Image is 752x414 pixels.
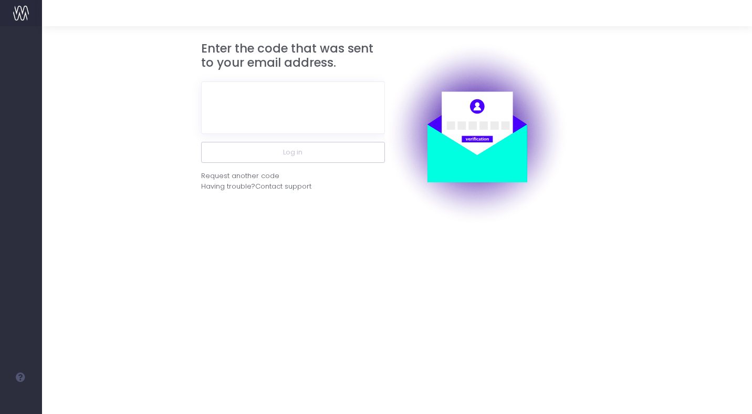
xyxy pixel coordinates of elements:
[201,42,385,70] h3: Enter the code that was sent to your email address.
[201,171,279,181] div: Request another code
[385,42,569,225] img: auth.png
[255,181,311,192] span: Contact support
[201,142,385,163] button: Log in
[13,393,29,409] img: images/default_profile_image.png
[201,181,385,192] div: Having trouble?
